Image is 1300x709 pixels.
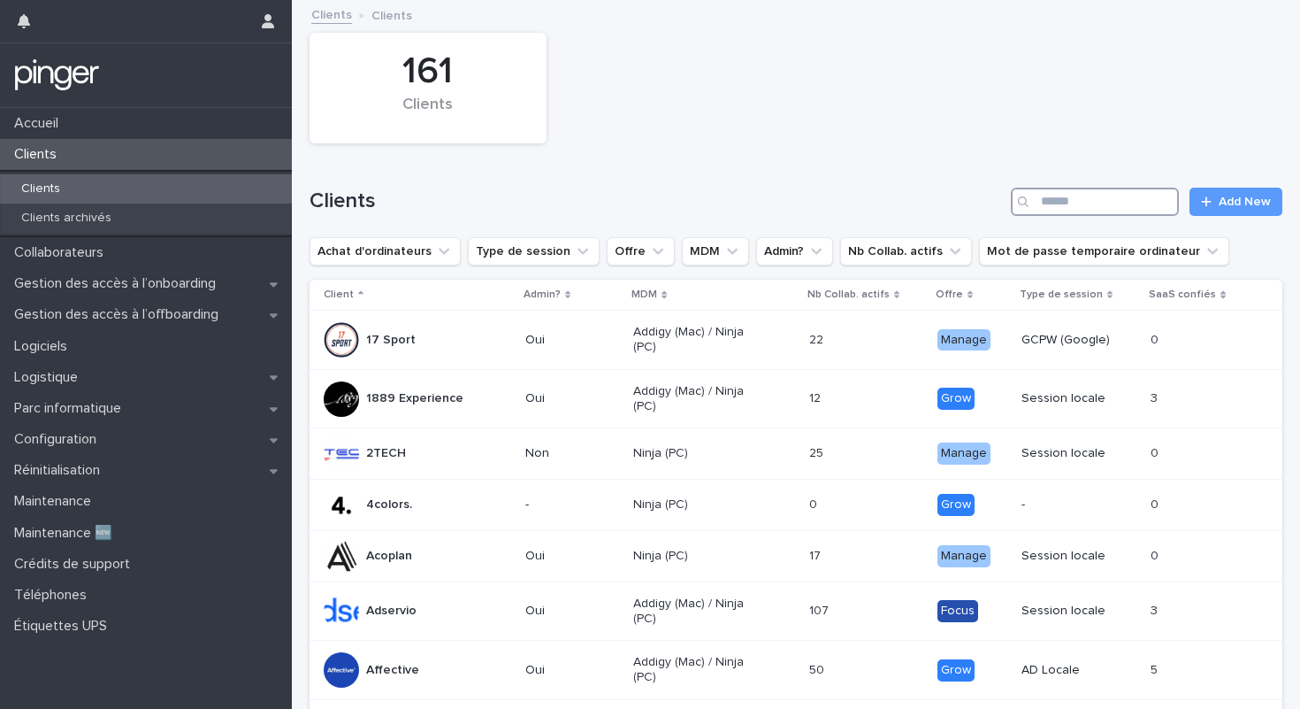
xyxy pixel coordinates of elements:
[7,338,81,355] p: Logiciels
[525,333,619,348] p: Oui
[1151,545,1162,564] p: 0
[7,431,111,448] p: Configuration
[1219,196,1271,208] span: Add New
[633,384,760,414] p: Addigy (Mac) / Ninja (PC)
[366,446,406,461] p: 2TECH
[979,237,1229,266] button: Mot de passe temporaire ordinateur
[7,181,74,197] p: Clients
[525,391,619,406] p: Oui
[1021,663,1136,678] p: AD Locale
[7,618,121,635] p: Étiquettes UPS
[633,655,760,685] p: Addigy (Mac) / Ninja (PC)
[7,556,144,573] p: Crédits de support
[366,604,417,619] p: Adservio
[937,388,975,410] div: Grow
[633,549,760,564] p: Ninja (PC)
[7,462,114,479] p: Réinitialisation
[310,311,1282,370] tr: 17 SportOuiAddigy (Mac) / Ninja (PC)2222 ManageGCPW (Google)00
[310,641,1282,700] tr: AffectiveOuiAddigy (Mac) / Ninja (PC)5050 GrowAD Locale55
[366,549,412,564] p: Acoplan
[310,369,1282,428] tr: 1889 ExperienceOuiAddigy (Mac) / Ninja (PC)1212 GrowSession locale33
[809,545,824,564] p: 17
[809,443,827,461] p: 25
[7,587,101,604] p: Téléphones
[340,50,516,94] div: 161
[525,663,619,678] p: Oui
[937,443,990,465] div: Manage
[310,189,1004,214] h1: Clients
[1021,604,1136,619] p: Session locale
[366,333,416,348] p: 17 Sport
[1021,333,1136,348] p: GCPW (Google)
[310,582,1282,641] tr: AdservioOuiAddigy (Mac) / Ninja (PC)107107 FocusSession locale33
[633,497,760,512] p: Ninja (PC)
[7,115,73,132] p: Accueil
[525,604,619,619] p: Oui
[1151,659,1161,678] p: 5
[937,545,990,567] div: Manage
[7,369,92,386] p: Logistique
[607,237,675,266] button: Offre
[937,600,978,622] div: Focus
[936,285,963,304] p: Offre
[366,497,412,512] p: 4colors.
[633,446,760,461] p: Ninja (PC)
[310,237,461,266] button: Achat d'ordinateurs
[809,494,821,512] p: 0
[1020,285,1103,304] p: Type de session
[809,388,824,406] p: 12
[633,325,760,355] p: Addigy (Mac) / Ninja (PC)
[7,244,118,261] p: Collaborateurs
[7,146,71,163] p: Clients
[631,285,657,304] p: MDM
[311,4,352,24] a: Clients
[1151,388,1161,406] p: 3
[7,306,233,323] p: Gestion des accès à l’offboarding
[807,285,890,304] p: Nb Collab. actifs
[809,600,832,619] p: 107
[7,400,135,417] p: Parc informatique
[1011,188,1179,216] input: Search
[310,530,1282,582] tr: AcoplanOuiNinja (PC)1717 ManageSession locale00
[7,275,230,292] p: Gestion des accès à l’onboarding
[937,659,975,682] div: Grow
[1021,549,1136,564] p: Session locale
[310,480,1282,531] tr: 4colors.-Ninja (PC)00 Grow-00
[1021,497,1136,512] p: -
[682,237,749,266] button: MDM
[1149,285,1216,304] p: SaaS confiés
[525,549,619,564] p: Oui
[525,446,619,461] p: Non
[633,597,760,627] p: Addigy (Mac) / Ninja (PC)
[7,525,126,542] p: Maintenance 🆕
[1151,329,1162,348] p: 0
[1151,600,1161,619] p: 3
[1021,391,1136,406] p: Session locale
[366,663,419,678] p: Affective
[1021,446,1136,461] p: Session locale
[310,428,1282,480] tr: 2TECHNonNinja (PC)2525 ManageSession locale00
[809,659,828,678] p: 50
[7,211,126,226] p: Clients archivés
[525,497,619,512] p: -
[1189,188,1282,216] a: Add New
[524,285,561,304] p: Admin?
[756,237,833,266] button: Admin?
[371,4,412,24] p: Clients
[468,237,600,266] button: Type de session
[937,494,975,516] div: Grow
[1151,443,1162,461] p: 0
[840,237,972,266] button: Nb Collab. actifs
[340,96,516,133] div: Clients
[1151,494,1162,512] p: 0
[937,329,990,351] div: Manage
[324,285,354,304] p: Client
[809,329,827,348] p: 22
[14,58,100,93] img: mTgBEunGTSyRkCgitkcU
[366,391,463,406] p: 1889 Experience
[7,493,105,510] p: Maintenance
